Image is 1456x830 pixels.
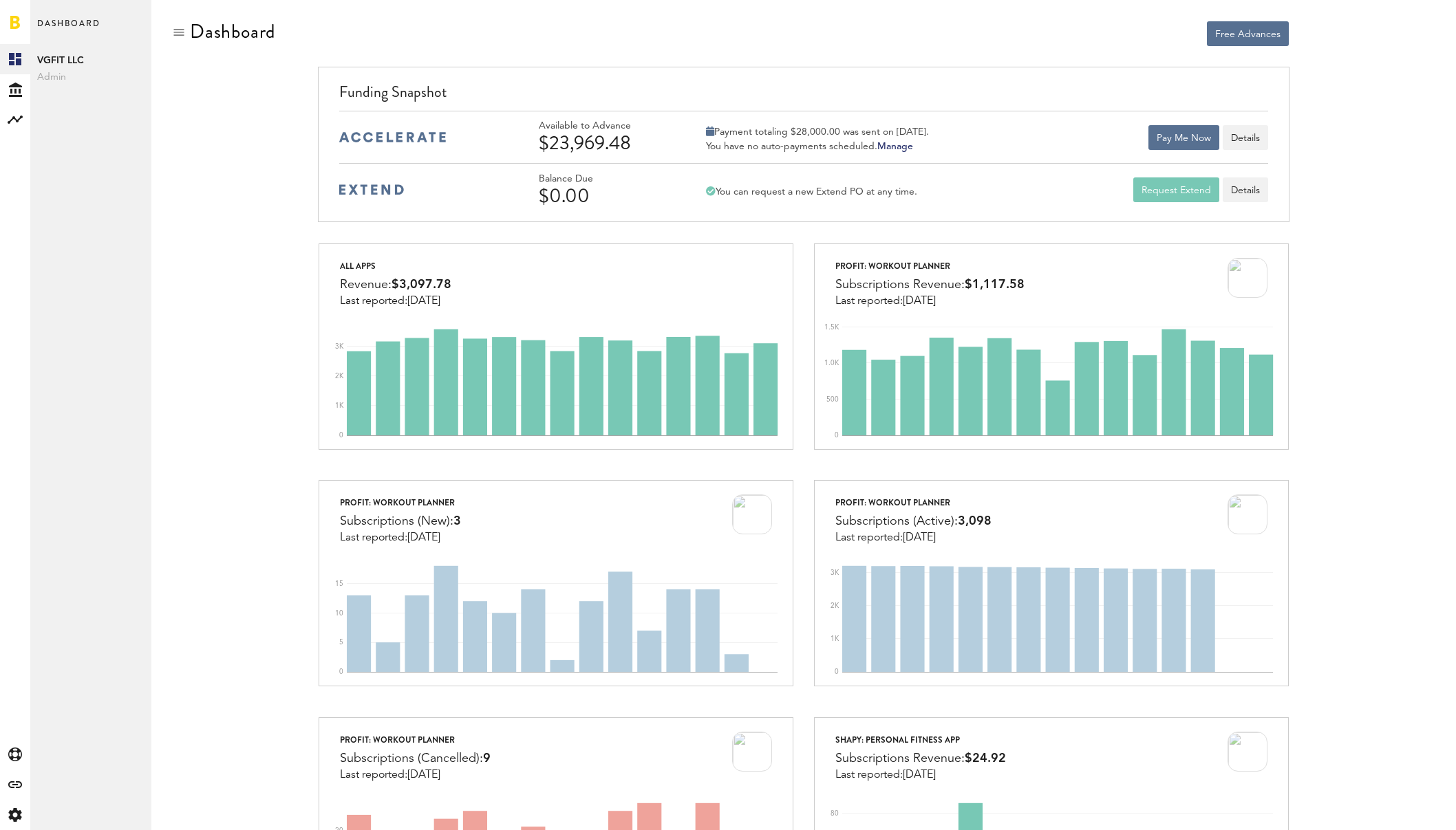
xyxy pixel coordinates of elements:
[539,120,670,132] div: Available to Advance
[706,126,929,138] div: Payment totaling $28,000.00 was sent on [DATE].
[835,748,1006,769] div: Subscriptions Revenue:
[340,732,491,748] div: ProFit: Workout Planner
[835,274,1025,295] div: Subscriptions Revenue:
[831,569,839,576] text: 3K
[831,635,839,642] text: 1K
[1207,21,1289,46] button: Free Advances
[958,515,992,527] span: 3,098
[37,52,144,69] span: VGFIT LLC
[339,432,343,439] text: 0
[835,511,992,532] div: Subscriptions (Active):
[190,21,275,43] div: Dashboard
[903,532,936,543] span: [DATE]
[339,184,404,195] img: extend-medium-blue-logo.svg
[831,602,839,609] text: 2K
[824,360,839,367] text: 1.0K
[37,69,144,85] span: Admin
[407,769,440,780] span: [DATE]
[732,732,772,772] img: 100x100bb_jssXdTp.jpg
[339,81,1267,111] div: Funding Snapshot
[1349,789,1442,823] iframe: Opens a widget where you can find more information
[407,532,440,543] span: [DATE]
[335,610,343,617] text: 10
[340,748,491,769] div: Subscriptions (Cancelled):
[826,396,839,403] text: 500
[340,274,451,295] div: Revenue:
[903,769,936,780] span: [DATE]
[340,258,451,274] div: All apps
[453,515,461,527] span: 3
[340,769,491,781] div: Last reported:
[824,324,839,331] text: 1.5K
[835,769,1006,781] div: Last reported:
[339,669,343,676] text: 0
[335,402,344,409] text: 1K
[335,580,343,587] text: 15
[1148,125,1219,150] button: Pay Me Now
[835,669,839,676] text: 0
[335,343,344,350] text: 3K
[539,185,670,207] div: $0.00
[37,15,100,44] span: Dashboard
[340,511,461,532] div: Subscriptions (New):
[483,752,491,765] span: 9
[1223,177,1268,202] a: Details
[835,258,1025,274] div: ProFit: Workout Planner
[1223,125,1268,150] button: Details
[340,295,451,307] div: Last reported:
[1228,258,1267,298] img: 100x100bb_jssXdTp.jpg
[835,432,839,439] text: 0
[965,752,1006,765] span: $24.92
[539,132,670,154] div: $23,969.48
[392,279,451,291] span: $3,097.78
[903,296,936,307] span: [DATE]
[339,640,343,646] text: 5
[706,186,917,198] div: You can request a new Extend PO at any time.
[339,132,446,142] img: accelerate-medium-blue-logo.svg
[732,494,772,534] img: 100x100bb_jssXdTp.jpg
[1228,732,1267,772] img: 100x100bb_UPPn20v.jpg
[965,279,1025,291] span: $1,117.58
[835,532,992,544] div: Last reported:
[340,532,461,544] div: Last reported:
[539,173,670,185] div: Balance Due
[706,140,929,153] div: You have no auto-payments scheduled.
[1133,177,1219,202] button: Request Extend
[831,809,839,816] text: 80
[407,296,440,307] span: [DATE]
[335,373,344,380] text: 2K
[835,295,1025,307] div: Last reported:
[340,494,461,511] div: ProFit: Workout Planner
[835,494,992,511] div: ProFit: Workout Planner
[835,732,1006,748] div: Shapy: Personal Fitness App
[1228,494,1267,534] img: 100x100bb_jssXdTp.jpg
[877,142,913,151] a: Manage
